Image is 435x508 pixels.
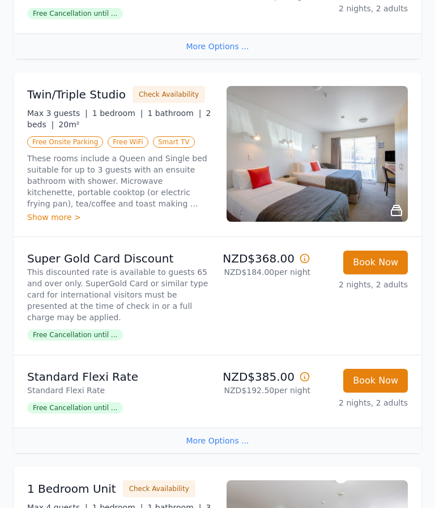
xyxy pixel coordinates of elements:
p: 2 nights, 2 adults [319,279,408,290]
span: 20m² [58,120,79,129]
p: 2 nights, 2 adults [319,3,408,14]
p: Standard Flexi Rate [27,369,213,385]
span: Max 3 guests | [27,109,88,118]
span: Free Cancellation until ... [27,8,123,19]
div: More Options ... [14,33,421,59]
span: Free Onsite Parking [27,136,103,148]
button: Check Availability [123,480,195,497]
span: Free Cancellation until ... [27,402,123,414]
span: 1 bathroom | [147,109,201,118]
p: NZD$385.00 [222,369,310,385]
p: Super Gold Card Discount [27,251,213,266]
p: NZD$192.50 per night [222,385,310,396]
span: 1 bedroom | [92,109,143,118]
p: This discounted rate is available to guests 65 and over only. SuperGold Card or similar type card... [27,266,213,323]
p: Standard Flexi Rate [27,385,213,396]
p: NZD$184.00 per night [222,266,310,278]
h3: 1 Bedroom Unit [27,481,116,497]
button: Book Now [343,369,408,393]
span: Smart TV [153,136,195,148]
div: More Options ... [14,428,421,453]
p: NZD$368.00 [222,251,310,266]
p: 2 nights, 2 adults [319,397,408,408]
h3: Twin/Triple Studio [27,87,126,102]
button: Book Now [343,251,408,274]
p: These rooms include a Queen and Single bed suitable for up to 3 guests with an ensuite bathroom w... [27,153,213,209]
span: Free WiFi [108,136,148,148]
span: Free Cancellation until ... [27,329,123,341]
div: Show more > [27,212,213,223]
button: Check Availability [133,86,205,103]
